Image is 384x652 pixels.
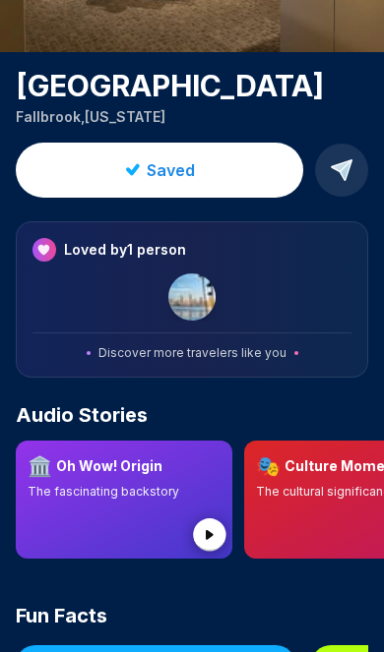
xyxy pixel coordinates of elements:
[28,452,52,480] span: 🏛️
[16,602,368,629] h2: Fun Facts
[256,452,281,480] span: 🎭
[16,143,303,198] button: Saved
[16,107,368,127] p: Fallbrook , [US_STATE]
[16,68,368,103] h1: [GEOGRAPHIC_DATA]
[147,158,195,182] span: Saved
[56,456,162,476] h3: Oh Wow! Origin
[28,484,221,500] p: The fascinating backstory
[168,273,216,321] img: San Diego
[98,345,287,361] span: Discover more travelers like you
[16,401,148,429] span: Audio Stories
[64,240,186,260] h3: Loved by 1 person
